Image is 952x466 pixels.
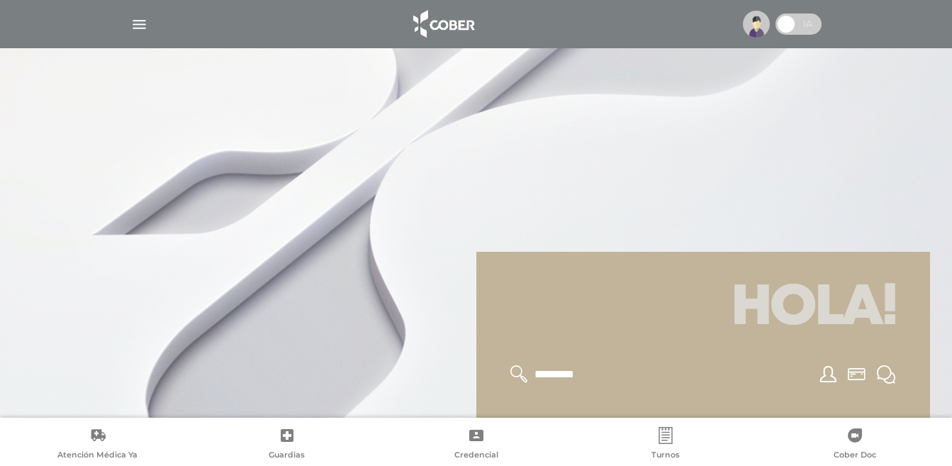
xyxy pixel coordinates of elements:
[743,11,770,38] img: profile-placeholder.svg
[269,450,305,462] span: Guardias
[834,450,876,462] span: Cober Doc
[405,7,480,41] img: logo_cober_home-white.png
[57,450,138,462] span: Atención Médica Ya
[192,427,381,463] a: Guardias
[381,427,571,463] a: Credencial
[651,450,680,462] span: Turnos
[454,450,498,462] span: Credencial
[760,427,949,463] a: Cober Doc
[130,16,148,33] img: Cober_menu-lines-white.svg
[3,427,192,463] a: Atención Médica Ya
[493,269,913,348] h1: Hola!
[571,427,760,463] a: Turnos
